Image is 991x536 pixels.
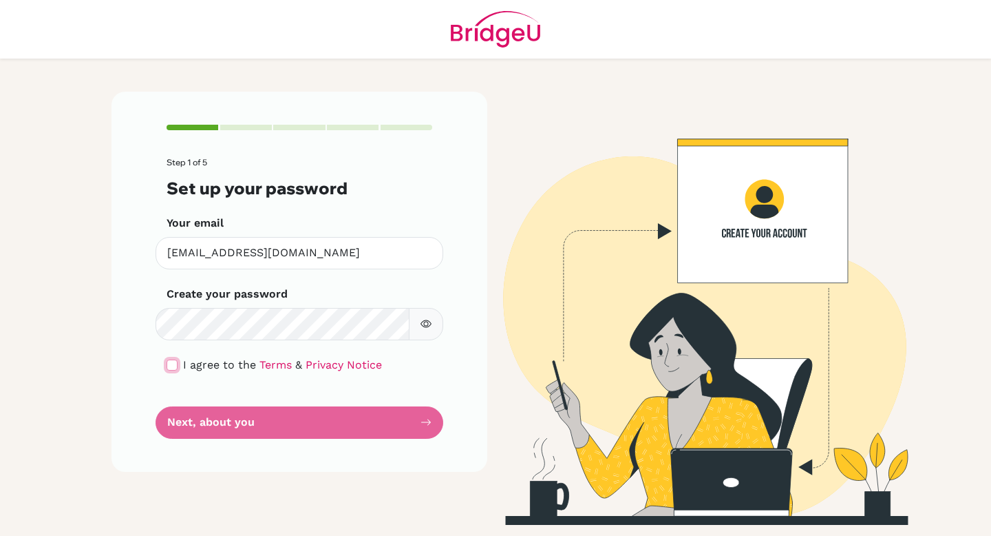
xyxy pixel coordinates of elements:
[167,215,224,231] label: Your email
[167,286,288,302] label: Create your password
[295,358,302,371] span: &
[183,358,256,371] span: I agree to the
[259,358,292,371] a: Terms
[156,237,443,269] input: Insert your email*
[167,157,207,167] span: Step 1 of 5
[306,358,382,371] a: Privacy Notice
[167,178,432,198] h3: Set up your password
